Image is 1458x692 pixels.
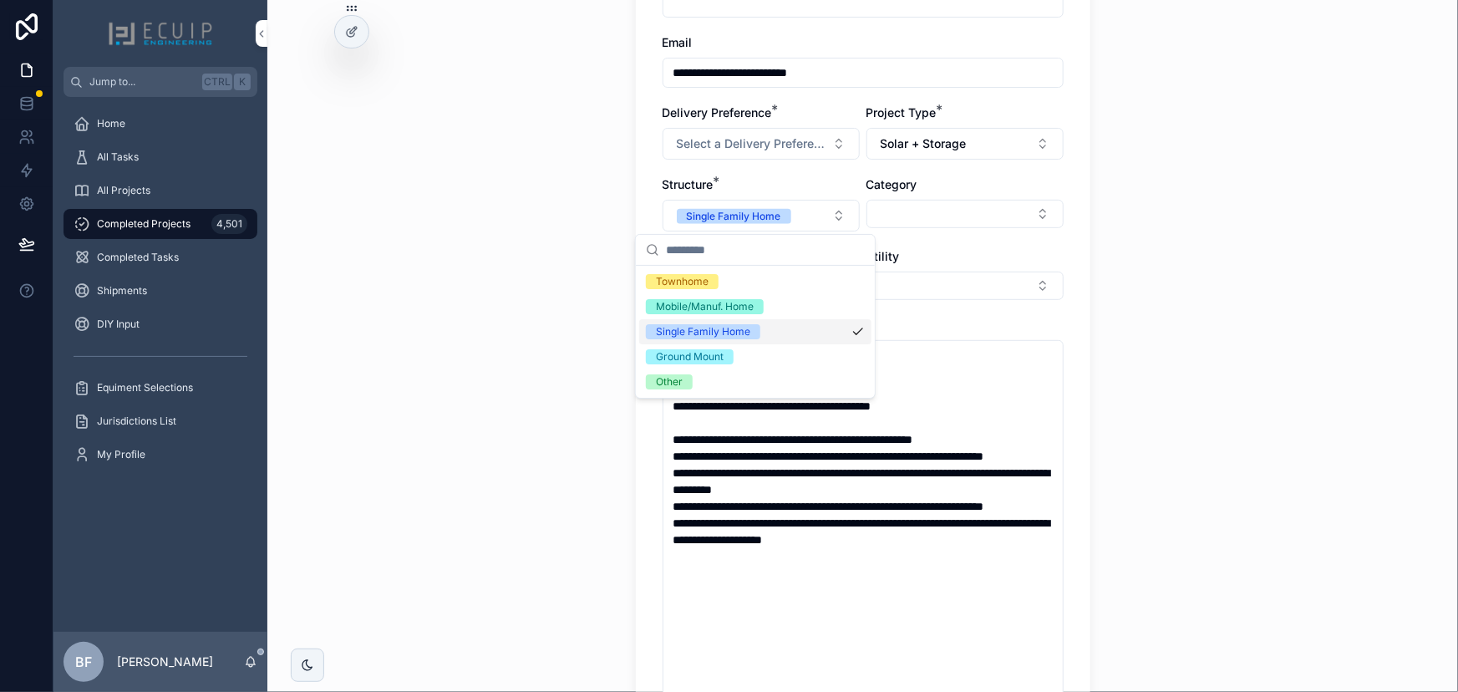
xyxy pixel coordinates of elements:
[64,406,257,436] a: Jurisdictions List
[656,324,750,339] div: Single Family Home
[97,217,191,231] span: Completed Projects
[64,142,257,172] a: All Tasks
[64,309,257,339] a: DIY Input
[64,373,257,403] a: Equiment Selections
[236,75,249,89] span: K
[97,251,179,264] span: Completed Tasks
[663,105,772,120] span: Delivery Preference
[53,97,267,491] div: scrollable content
[866,272,1064,300] button: Select Button
[656,374,683,389] div: Other
[97,448,145,461] span: My Profile
[64,242,257,272] a: Completed Tasks
[656,274,709,289] div: Townhome
[64,209,257,239] a: Completed Projects4,501
[64,440,257,470] a: My Profile
[97,415,176,428] span: Jurisdictions List
[97,318,140,331] span: DIY Input
[663,200,860,232] button: Select Button
[75,652,92,672] span: BF
[636,266,875,398] div: Suggestions
[881,135,967,152] span: Solar + Storage
[866,249,900,263] span: Utility
[866,177,917,191] span: Category
[866,200,1064,228] button: Select Button
[687,209,781,224] div: Single Family Home
[202,74,232,90] span: Ctrl
[64,276,257,306] a: Shipments
[211,214,247,234] div: 4,501
[64,109,257,139] a: Home
[677,135,826,152] span: Select a Delivery Preference
[97,150,139,164] span: All Tasks
[97,117,125,130] span: Home
[64,67,257,97] button: Jump to...CtrlK
[663,35,693,49] span: Email
[97,381,193,394] span: Equiment Selections
[89,75,196,89] span: Jump to...
[64,176,257,206] a: All Projects
[117,654,213,670] p: [PERSON_NAME]
[97,284,147,298] span: Shipments
[866,128,1064,160] button: Select Button
[866,105,937,120] span: Project Type
[97,184,150,197] span: All Projects
[656,349,724,364] div: Ground Mount
[108,20,213,47] img: App logo
[663,177,714,191] span: Structure
[663,128,860,160] button: Select Button
[656,299,754,314] div: Mobile/Manuf. Home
